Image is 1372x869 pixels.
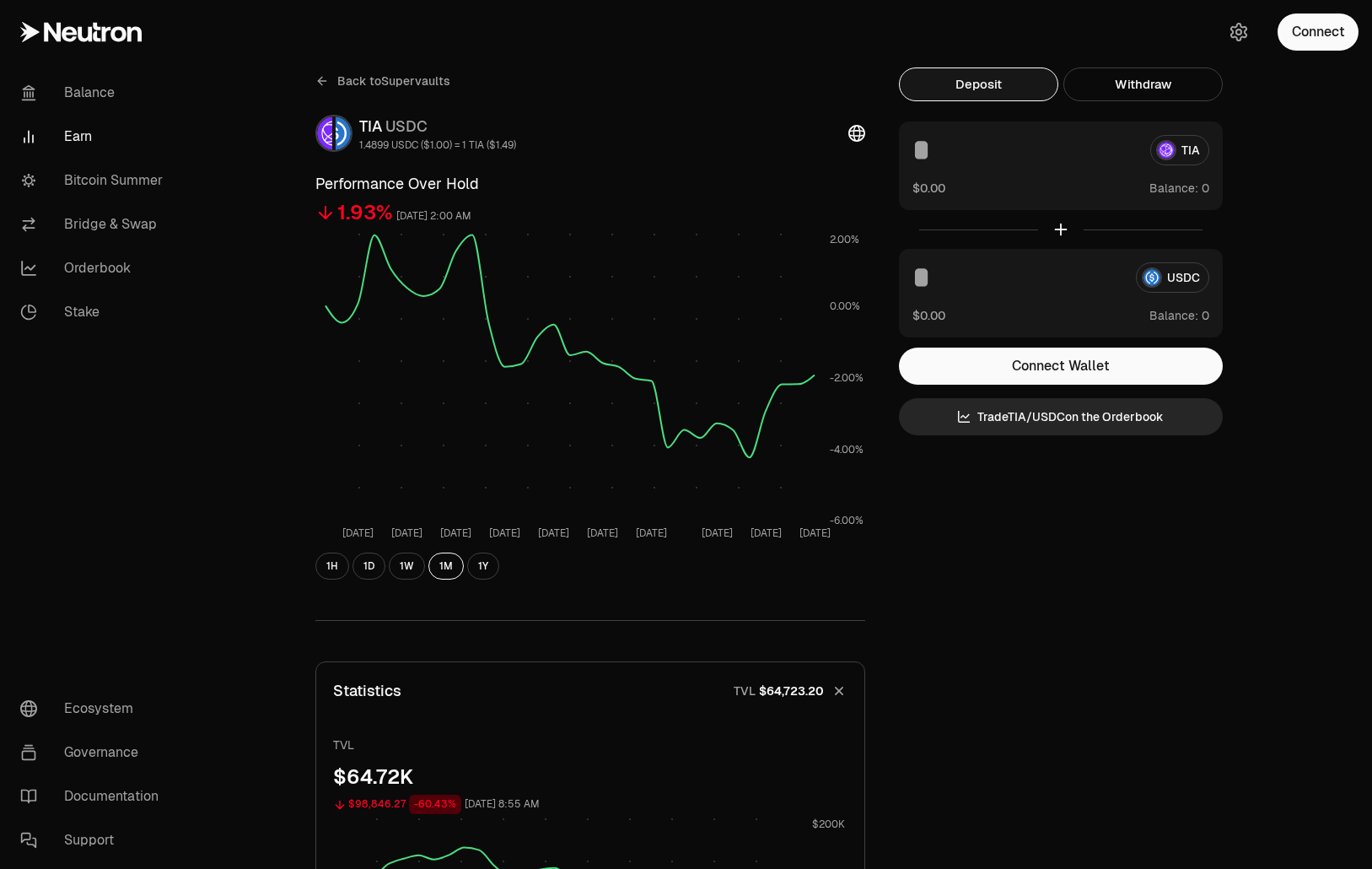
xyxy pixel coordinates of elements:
[7,687,182,731] a: Ecosystem
[7,246,182,290] a: Orderbook
[7,71,182,115] a: Balance
[316,662,864,720] button: StatisticsTVL$64,723.20
[428,553,464,580] button: 1M
[912,306,945,324] button: $0.00
[830,371,864,385] tspan: -2.00%
[538,526,569,540] tspan: [DATE]
[7,818,182,862] a: Support
[899,67,1058,101] button: Deposit
[912,179,945,197] button: $0.00
[1278,13,1359,51] button: Connect
[1063,67,1223,101] button: Withdraw
[333,679,401,703] p: Statistics
[396,207,471,226] div: [DATE] 2:00 AM
[7,731,182,775] a: Governance
[7,290,182,334] a: Stake
[1149,307,1198,324] span: Balance:
[389,553,425,580] button: 1W
[336,116,351,150] img: USDC Logo
[337,73,450,89] span: Back to Supervaults
[359,115,516,138] div: TIA
[337,199,393,226] div: 1.93%
[830,300,860,313] tspan: 0.00%
[636,526,667,540] tspan: [DATE]
[759,683,824,699] span: $64,723.20
[830,514,864,527] tspan: -6.00%
[7,159,182,202] a: Bitcoin Summer
[333,737,847,753] p: TVL
[409,795,461,814] div: -60.43%
[315,172,865,196] h3: Performance Over Hold
[467,553,499,580] button: 1Y
[333,764,847,791] div: $64.72K
[385,116,428,136] span: USDC
[587,526,618,540] tspan: [DATE]
[830,443,864,456] tspan: -4.00%
[342,526,374,540] tspan: [DATE]
[799,526,830,540] tspan: [DATE]
[352,553,385,580] button: 1D
[317,116,332,150] img: TIA Logo
[750,526,781,540] tspan: [DATE]
[440,526,471,540] tspan: [DATE]
[734,683,756,699] p: TVL
[1149,180,1198,197] span: Balance:
[7,775,182,818] a: Documentation
[489,526,520,540] tspan: [DATE]
[899,398,1223,435] a: TradeTIA/USDCon the Orderbook
[359,138,516,152] div: 1.4899 USDC ($1.00) = 1 TIA ($1.49)
[7,115,182,159] a: Earn
[315,553,349,580] button: 1H
[348,795,406,814] div: $98,846.27
[7,202,182,246] a: Bridge & Swap
[701,526,732,540] tspan: [DATE]
[830,233,859,246] tspan: 2.00%
[812,818,845,831] tspan: $200K
[315,67,450,94] a: Back toSupervaults
[465,795,540,814] div: [DATE] 8:55 AM
[899,348,1223,385] button: Connect Wallet
[391,526,422,540] tspan: [DATE]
